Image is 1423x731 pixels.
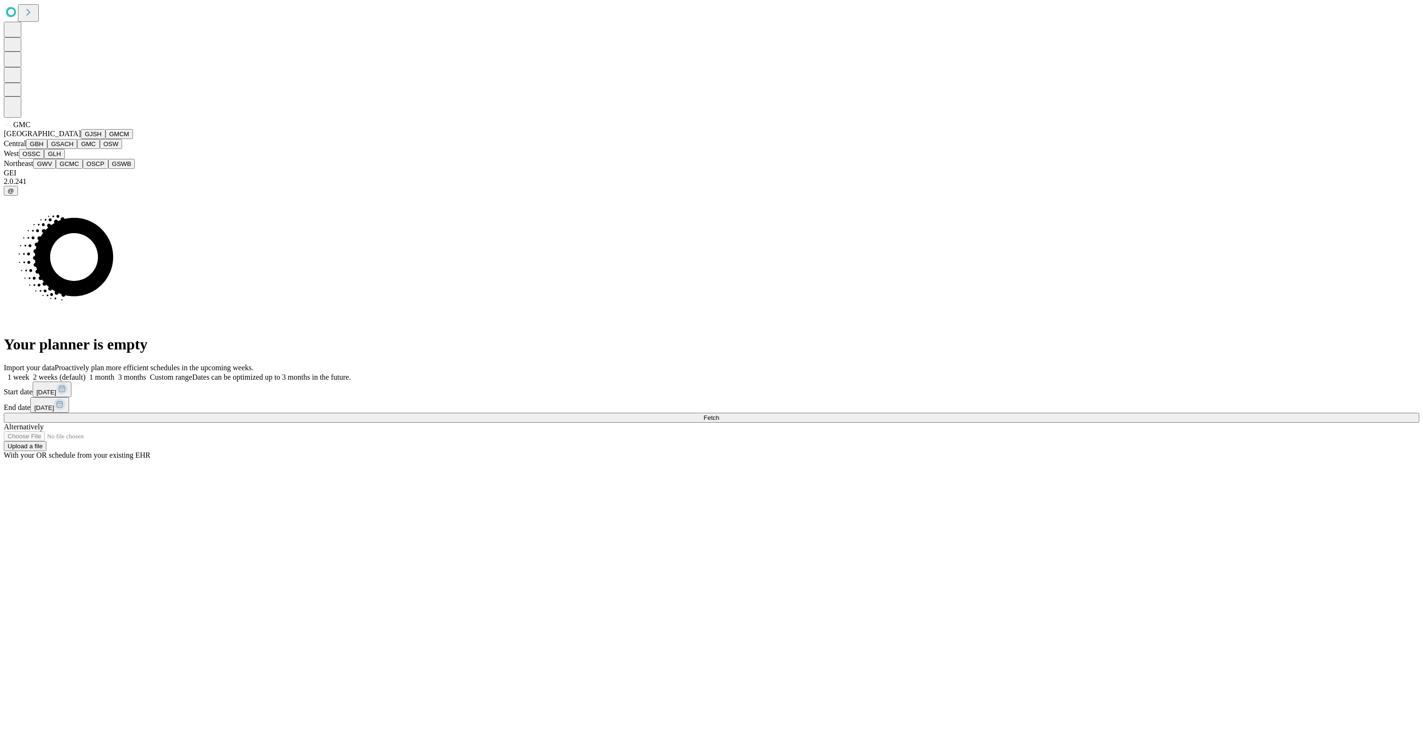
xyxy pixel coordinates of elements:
button: @ [4,186,18,196]
button: Upload a file [4,441,46,451]
span: With your OR schedule from your existing EHR [4,451,150,459]
span: Custom range [150,373,192,381]
span: Fetch [703,414,719,421]
button: GBH [26,139,47,149]
span: 2 weeks (default) [33,373,86,381]
button: GWV [33,159,56,169]
button: GMC [77,139,99,149]
button: GLH [44,149,64,159]
div: End date [4,397,1419,413]
span: @ [8,187,14,194]
span: West [4,149,19,157]
button: [DATE] [30,397,69,413]
span: GMC [13,121,30,129]
button: GCMC [56,159,83,169]
button: Fetch [4,413,1419,423]
h1: Your planner is empty [4,336,1419,353]
div: 2.0.241 [4,177,1419,186]
button: GMCM [105,129,133,139]
span: Dates can be optimized up to 3 months in the future. [192,373,351,381]
span: Proactively plan more efficient schedules in the upcoming weeks. [55,364,254,372]
span: 3 months [118,373,146,381]
div: GEI [4,169,1419,177]
span: [GEOGRAPHIC_DATA] [4,130,81,138]
span: Central [4,139,26,148]
span: Import your data [4,364,55,372]
div: Start date [4,382,1419,397]
span: Northeast [4,159,33,167]
span: [DATE] [36,389,56,396]
button: OSW [100,139,123,149]
button: GSACH [47,139,77,149]
button: OSCP [83,159,108,169]
span: 1 month [89,373,114,381]
span: Alternatively [4,423,44,431]
span: 1 week [8,373,29,381]
span: [DATE] [34,404,54,411]
button: GJSH [81,129,105,139]
button: [DATE] [33,382,71,397]
button: GSWB [108,159,135,169]
button: OSSC [19,149,44,159]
